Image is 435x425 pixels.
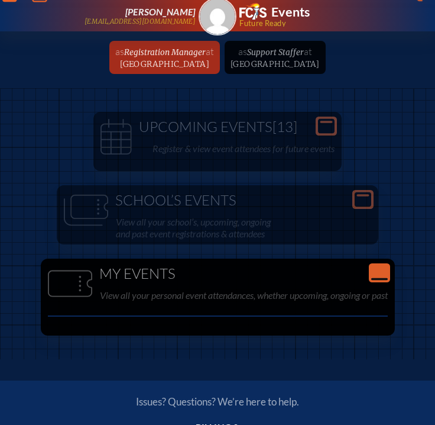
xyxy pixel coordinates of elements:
[239,3,310,22] a: FCIS LogoEvents
[125,6,196,17] span: [PERSON_NAME]
[115,46,124,57] span: as
[111,41,219,74] a: asRegistration Managerat[GEOGRAPHIC_DATA]
[239,3,267,20] img: Florida Council of Independent Schools
[120,59,209,69] span: [GEOGRAPHIC_DATA]
[98,119,337,136] h1: Upcoming Events
[24,395,411,408] p: Issues? Questions? We’re here to help.
[124,47,206,57] span: Registration Manager
[100,287,388,304] p: View all your personal event attendances, whether upcoming, ongoing or past
[46,266,390,282] h1: My Events
[61,192,374,209] h1: School’s Events
[206,46,214,57] span: at
[152,140,335,157] p: Register & view event attendees for future events
[272,118,297,136] span: [13]
[239,20,435,27] span: Future Ready
[199,4,236,35] a: Gravatar
[85,18,196,25] p: [EMAIL_ADDRESS][DOMAIN_NAME]
[239,3,435,27] div: FCIS Events — Future ready
[116,214,371,242] p: View all your school’s, upcoming, ongoing and past event registrations & attendees
[271,6,310,19] h1: Events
